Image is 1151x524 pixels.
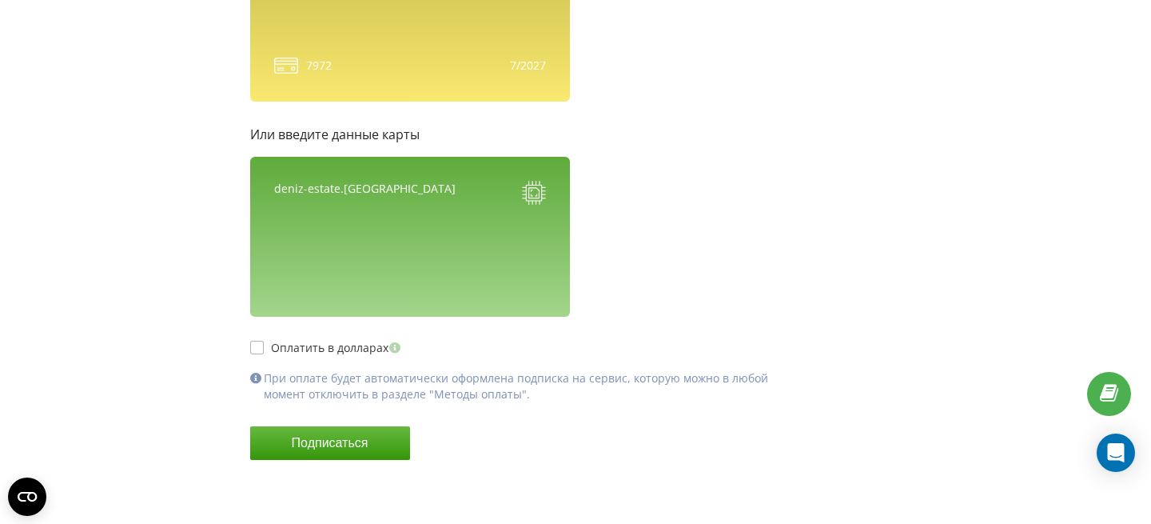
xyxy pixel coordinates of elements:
iframe: Защищенное окно для ввода данных оплаты картой [274,278,546,293]
span: 7972 [306,58,332,74]
button: Open CMP widget [8,478,46,516]
div: 7/2027 [510,58,546,74]
div: Open Intercom Messenger [1097,434,1135,472]
div: deniz-estate.[GEOGRAPHIC_DATA] [274,181,456,209]
label: Оплатить в долларах [250,341,404,354]
button: Подписаться [250,426,410,460]
p: Или введите данные карты [250,126,806,144]
p: При оплате будет автоматически оформлена подписка на сервис, которую можно в любой момент отключи... [264,370,806,402]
